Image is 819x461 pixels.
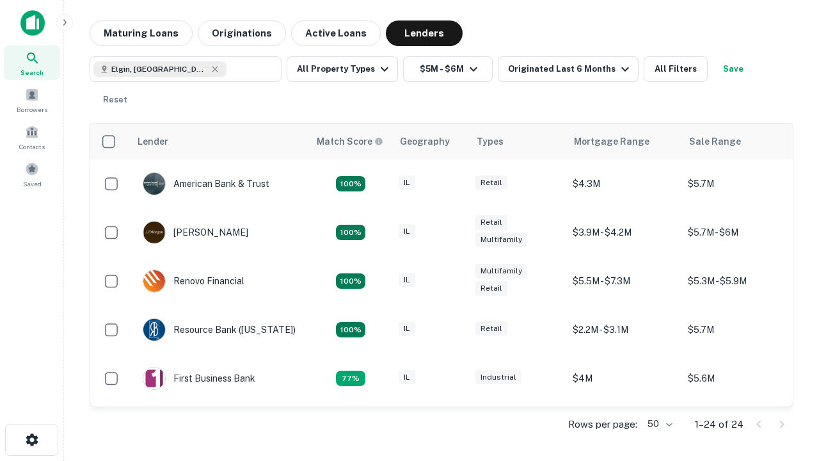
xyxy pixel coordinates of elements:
div: IL [399,224,415,239]
button: Originations [198,20,286,46]
span: Contacts [19,142,45,152]
div: Retail [475,281,507,296]
button: Originated Last 6 Months [498,56,639,82]
th: Capitalize uses an advanced AI algorithm to match your search with the best lender. The match sco... [309,124,392,159]
div: Capitalize uses an advanced AI algorithm to match your search with the best lender. The match sco... [317,134,383,149]
div: IL [399,273,415,287]
div: Matching Properties: 4, hasApolloMatch: undefined [336,225,365,240]
img: picture [143,319,165,341]
div: IL [399,175,415,190]
td: $4M [566,354,681,403]
th: Geography [392,124,469,159]
img: picture [143,270,165,292]
p: 1–24 of 24 [695,417,743,432]
div: First Business Bank [143,367,255,390]
th: Types [469,124,566,159]
div: Retail [475,321,507,336]
div: Mortgage Range [574,134,649,149]
td: $5.7M [681,159,797,208]
div: Sale Range [689,134,741,149]
div: 50 [642,415,674,433]
div: Renovo Financial [143,270,244,293]
button: Save your search to get updates of matches that match your search criteria. [713,56,754,82]
div: Retail [475,215,507,230]
div: Multifamily [475,264,527,279]
div: Resource Bank ([US_STATE]) [143,318,296,341]
div: Lender [138,134,168,149]
th: Mortgage Range [566,124,681,159]
div: Matching Properties: 4, hasApolloMatch: undefined [336,273,365,289]
td: $5.5M - $7.3M [566,257,681,305]
img: picture [143,173,165,195]
iframe: Chat Widget [755,359,819,420]
div: Types [477,134,504,149]
h6: Match Score [317,134,381,149]
button: All Property Types [287,56,398,82]
img: capitalize-icon.png [20,10,45,36]
th: Lender [130,124,309,159]
td: $5.7M [681,305,797,354]
td: $5.1M [681,403,797,451]
td: $5.3M - $5.9M [681,257,797,305]
div: IL [399,321,415,336]
button: All Filters [644,56,708,82]
td: $5.7M - $6M [681,208,797,257]
div: IL [399,370,415,385]
div: Industrial [475,370,521,385]
td: $4.3M [566,159,681,208]
div: Matching Properties: 7, hasApolloMatch: undefined [336,176,365,191]
div: Matching Properties: 4, hasApolloMatch: undefined [336,322,365,337]
button: Reset [95,87,136,113]
a: Search [4,45,60,80]
div: [PERSON_NAME] [143,221,248,244]
td: $3.1M [566,403,681,451]
img: picture [143,222,165,243]
img: picture [143,368,165,389]
button: Maturing Loans [90,20,193,46]
div: Originated Last 6 Months [508,61,633,77]
a: Borrowers [4,83,60,117]
div: Matching Properties: 3, hasApolloMatch: undefined [336,371,365,386]
div: American Bank & Trust [143,172,269,195]
td: $2.2M - $3.1M [566,305,681,354]
span: Borrowers [17,104,47,115]
span: Saved [23,179,42,189]
div: Geography [400,134,450,149]
div: Multifamily [475,232,527,247]
div: Retail [475,175,507,190]
button: $5M - $6M [403,56,493,82]
a: Contacts [4,120,60,154]
td: $5.6M [681,354,797,403]
button: Active Loans [291,20,381,46]
th: Sale Range [681,124,797,159]
td: $3.9M - $4.2M [566,208,681,257]
span: Search [20,67,44,77]
span: Elgin, [GEOGRAPHIC_DATA], [GEOGRAPHIC_DATA] [111,63,207,75]
button: Lenders [386,20,463,46]
a: Saved [4,157,60,191]
p: Rows per page: [568,417,637,432]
